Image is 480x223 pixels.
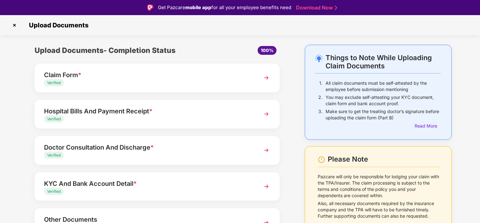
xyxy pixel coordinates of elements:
img: svg+xml;base64,PHN2ZyBpZD0iV2FybmluZ18tXzI0eDI0IiBkYXRhLW5hbWU9Ildhcm5pbmcgLSAyNHgyNCIgeG1sbnM9Im... [318,156,325,163]
img: Logo [147,4,153,11]
span: Verified [47,189,61,194]
img: svg+xml;base64,PHN2ZyBpZD0iTmV4dCIgeG1sbnM9Imh0dHA6Ly93d3cudzMub3JnLzIwMDAvc3ZnIiB3aWR0aD0iMzYiIG... [261,108,272,120]
span: Verified [47,153,61,157]
div: Upload Documents- Completion Status [35,45,198,56]
p: Also, all necessary documents required by the insurance company and the TPA will have to be furni... [318,200,441,219]
img: Stroke [335,4,337,11]
p: You may exclude self-attesting your KYC document, claim form and bank account proof. [326,94,441,107]
div: Hospital Bills And Payment Receipt [44,106,251,116]
img: svg+xml;base64,PHN2ZyB4bWxucz0iaHR0cDovL3d3dy53My5vcmcvMjAwMC9zdmciIHdpZHRoPSIyNC4wOTMiIGhlaWdodD... [315,54,323,62]
div: Things to Note While Uploading Claim Documents [326,54,441,70]
p: 3. [318,108,322,121]
span: Verified [47,117,61,121]
img: svg+xml;base64,PHN2ZyBpZD0iTmV4dCIgeG1sbnM9Imh0dHA6Ly93d3cudzMub3JnLzIwMDAvc3ZnIiB3aWR0aD0iMzYiIG... [261,181,272,192]
p: 2. [318,94,322,107]
div: Read More [415,123,441,129]
div: Get Pazcare for all your employee benefits need [158,4,291,11]
p: Make sure to get the treating doctor’s signature before uploading the claim form (Part B) [326,108,441,121]
img: svg+xml;base64,PHN2ZyBpZD0iQ3Jvc3MtMzJ4MzIiIHhtbG5zPSJodHRwOi8vd3d3LnczLm9yZy8yMDAwL3N2ZyIgd2lkdG... [9,20,20,30]
p: 1. [319,80,322,93]
img: svg+xml;base64,PHN2ZyBpZD0iTmV4dCIgeG1sbnM9Imh0dHA6Ly93d3cudzMub3JnLzIwMDAvc3ZnIiB3aWR0aD0iMzYiIG... [261,72,272,83]
div: Claim Form [44,70,251,80]
div: Doctor Consultation And Discharge [44,142,251,152]
a: Download Now [296,4,335,11]
p: Pazcare will only be responsible for lodging your claim with the TPA/Insurer. The claim processin... [318,174,441,199]
strong: mobile app [185,4,211,10]
p: All claim documents must be self-attested by the employee before submission mentioning [326,80,441,93]
span: 100% [261,48,273,53]
span: Upload Documents [23,21,92,29]
img: svg+xml;base64,PHN2ZyBpZD0iTmV4dCIgeG1sbnM9Imh0dHA6Ly93d3cudzMub3JnLzIwMDAvc3ZnIiB3aWR0aD0iMzYiIG... [261,145,272,156]
div: KYC And Bank Account Detail [44,179,251,189]
div: Please Note [328,155,441,163]
span: Verified [47,80,61,85]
